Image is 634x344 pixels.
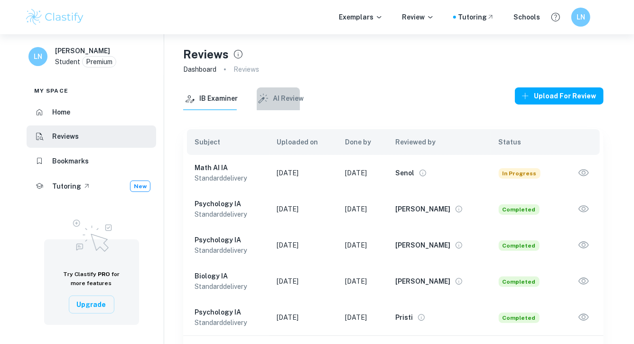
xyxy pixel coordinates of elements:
[388,129,491,155] th: Reviewed by
[338,263,388,299] td: [DATE]
[338,299,388,335] td: [DATE]
[183,63,216,76] a: Dashboard
[195,281,262,292] p: standard delivery
[338,227,388,263] td: [DATE]
[338,191,388,227] td: [DATE]
[233,64,259,75] p: Reviews
[270,299,338,335] td: [DATE]
[395,312,413,323] h6: Pristi
[458,12,494,22] a: Tutoring
[395,240,450,250] h6: [PERSON_NAME]
[339,12,383,22] p: Exemplars
[86,57,112,67] p: Premium
[195,307,262,317] h6: Psychology IA
[270,227,338,263] td: [DATE]
[499,240,540,251] span: Completed
[98,271,110,277] span: PRO
[270,129,338,155] th: Uploaded on
[515,87,604,105] button: Upload for review
[195,162,262,173] h6: Math AI IA
[27,150,156,172] a: Bookmarks
[183,129,270,155] th: Subject
[395,168,414,178] h6: Senol
[416,166,429,180] button: View full profile
[68,214,115,255] img: Upgrade to Pro
[183,46,229,63] h4: Reviews
[25,8,85,27] img: Clastify logo
[55,46,110,56] h6: [PERSON_NAME]
[415,311,428,324] button: View full profile
[55,57,80,67] p: Student
[452,202,466,216] button: View full profile
[499,204,540,215] span: Completed
[548,9,564,25] button: Help and Feedback
[270,155,338,191] td: [DATE]
[270,191,338,227] td: [DATE]
[27,101,156,124] a: Home
[183,87,238,110] button: IB Examiner
[499,277,540,287] span: Completed
[52,156,89,166] h6: Bookmarks
[195,173,262,183] p: standard delivery
[195,199,262,209] h6: Psychology IA
[69,296,114,314] button: Upgrade
[452,239,466,252] button: View full profile
[27,174,156,198] a: TutoringNew
[499,168,541,179] span: In Progress
[395,204,450,214] h6: [PERSON_NAME]
[33,51,44,62] h6: LN
[402,12,434,22] p: Review
[195,209,262,220] p: standard delivery
[491,129,560,155] th: Status
[131,182,150,191] span: New
[499,313,540,323] span: Completed
[452,275,466,288] button: View full profile
[52,181,81,191] h6: Tutoring
[195,317,262,328] p: standard delivery
[195,235,262,245] h6: Psychology IA
[571,8,590,27] button: LN
[52,131,79,142] h6: Reviews
[270,263,338,299] td: [DATE]
[56,270,128,288] h6: Try Clastify for more features
[576,12,587,22] h6: LN
[338,129,388,155] th: Done by
[395,276,450,287] h6: [PERSON_NAME]
[195,271,262,281] h6: Biology IA
[195,245,262,256] p: standard delivery
[338,155,388,191] td: [DATE]
[34,86,68,95] span: My space
[513,12,540,22] a: Schools
[515,87,604,110] a: Upload for review
[52,107,70,117] h6: Home
[27,125,156,148] a: Reviews
[257,87,304,110] button: AI Review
